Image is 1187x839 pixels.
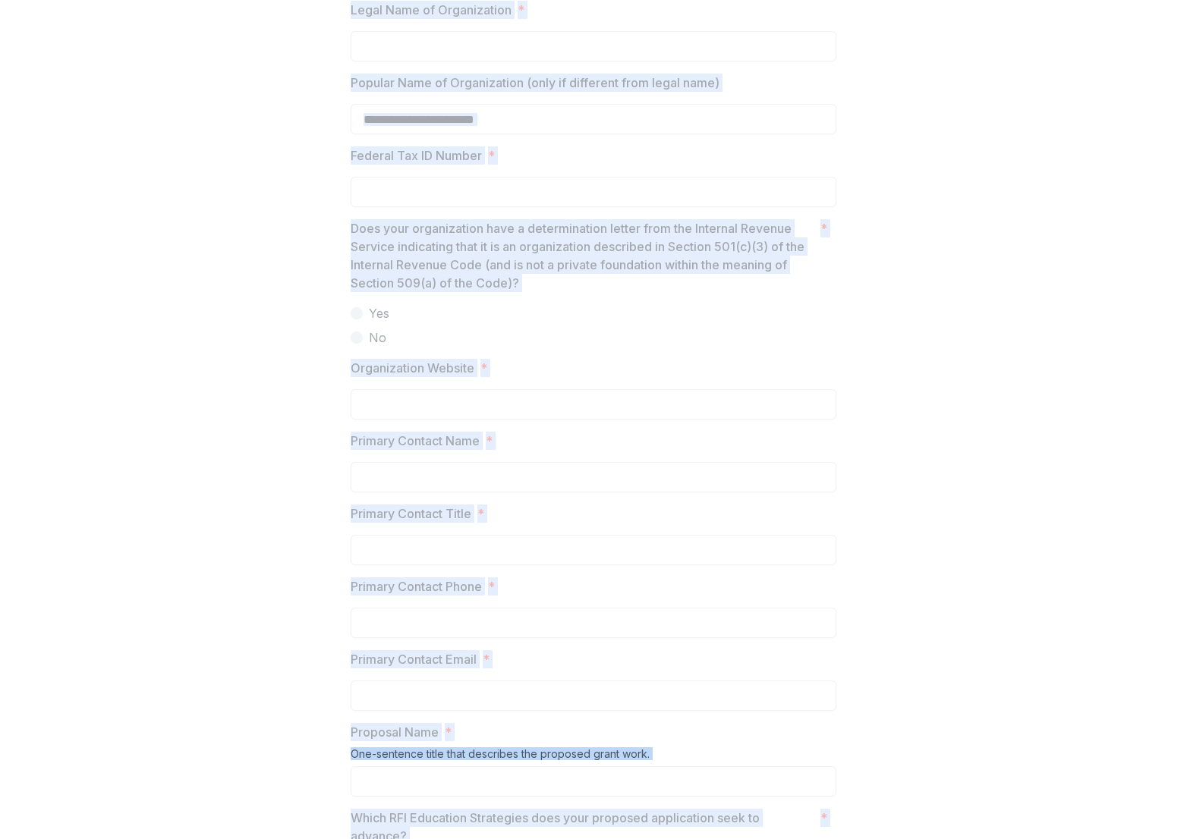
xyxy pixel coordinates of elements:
p: Does your organization have a determination letter from the Internal Revenue Service indicating t... [351,219,814,292]
p: Primary Contact Phone [351,577,482,595]
span: Yes [369,304,389,322]
p: Primary Contact Email [351,650,477,668]
p: Primary Contact Name [351,432,480,450]
p: Legal Name of Organization [351,1,512,19]
p: Organization Website [351,359,474,377]
div: One-sentence title that describes the proposed grant work. [351,747,836,766]
span: No [369,328,386,347]
p: Proposal Name [351,723,439,741]
p: Popular Name of Organization (only if different from legal name) [351,74,719,92]
p: Primary Contact Title [351,504,471,523]
p: Federal Tax ID Number [351,146,482,165]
